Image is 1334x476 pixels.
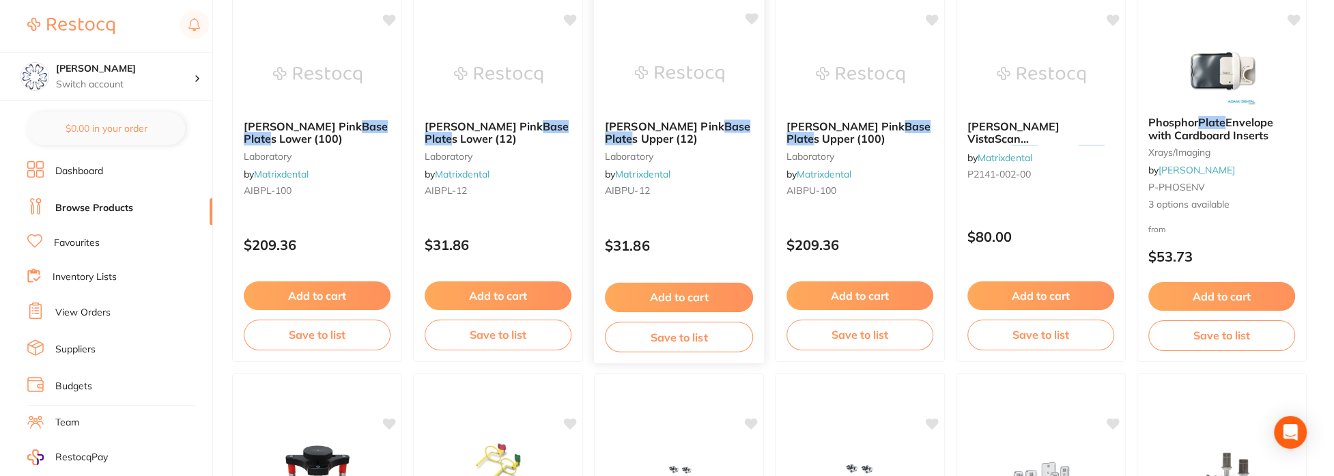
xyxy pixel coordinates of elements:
[454,41,543,109] img: AINSWORTH Pink Base Plates Lower (12)
[27,112,185,145] button: $0.00 in your order
[55,165,103,178] a: Dashboard
[1148,116,1295,141] b: Phosphor Plate Envelope with Cardboard Inserts
[905,120,931,133] em: Base
[1148,282,1295,311] button: Add to cart
[244,237,391,253] p: $209.36
[786,120,933,145] b: AINSWORTH Pink Base Plates Upper (100)
[244,320,391,350] button: Save to list
[967,229,1114,244] p: $80.00
[1148,164,1235,176] span: by
[425,320,571,350] button: Save to list
[967,152,1032,164] span: by
[634,40,724,109] img: AINSWORTH Pink Base Plates Upper (12)
[1148,320,1295,350] button: Save to list
[605,132,632,145] em: Plate
[1010,145,1038,158] em: Plate
[254,168,309,180] a: Matrixdental
[425,237,571,253] p: $31.86
[1148,249,1295,264] p: $53.73
[786,184,836,197] span: AIBPU-100
[605,184,650,197] span: AIBPU-12
[56,78,194,92] p: Switch account
[967,120,1114,145] b: Durr VistaScan Imaging Plate Storage Case
[786,237,933,253] p: $209.36
[425,168,489,180] span: by
[425,281,571,310] button: Add to cart
[55,451,108,464] span: RestocqPay
[362,120,388,133] em: Base
[425,120,571,145] b: AINSWORTH Pink Base Plates Lower (12)
[1148,115,1198,129] span: Phosphor
[543,120,569,133] em: Base
[56,62,194,76] h4: Eumundi Dental
[1198,115,1225,129] em: Plate
[55,416,79,430] a: Team
[1148,198,1295,212] span: 3 options available
[435,168,489,180] a: Matrixdental
[54,236,100,250] a: Favourites
[632,132,698,145] span: s Upper (12)
[1148,147,1295,158] small: xrays/imaging
[55,201,133,215] a: Browse Products
[605,283,753,312] button: Add to cart
[786,281,933,310] button: Add to cart
[1148,224,1166,234] span: from
[425,120,543,133] span: [PERSON_NAME] Pink
[605,120,753,145] b: AINSWORTH Pink Base Plates Upper (12)
[55,306,111,320] a: View Orders
[605,322,753,352] button: Save to list
[21,63,48,90] img: Eumundi Dental
[27,10,115,42] a: Restocq Logo
[605,150,753,161] small: laboratory
[1079,145,1105,158] em: Case
[605,168,670,180] span: by
[1148,181,1205,193] span: P-PHOSENV
[967,320,1114,350] button: Save to list
[425,151,571,162] small: laboratory
[816,41,905,109] img: AINSWORTH Pink Base Plates Upper (100)
[244,132,271,145] em: Plate
[967,281,1114,310] button: Add to cart
[55,380,92,393] a: Budgets
[967,168,1031,180] span: P2141-002-00
[425,132,452,145] em: Plate
[605,119,724,132] span: [PERSON_NAME] Pink
[55,343,96,356] a: Suppliers
[1148,115,1273,141] span: Envelope with Cardboard Inserts
[786,151,933,162] small: laboratory
[786,320,933,350] button: Save to list
[244,168,309,180] span: by
[271,132,343,145] span: s Lower (100)
[1178,37,1266,105] img: Phosphor Plate Envelope with Cardboard Inserts
[605,238,753,253] p: $31.86
[786,120,905,133] span: [PERSON_NAME] Pink
[724,119,750,132] em: Base
[978,152,1032,164] a: Matrixdental
[786,168,851,180] span: by
[244,120,362,133] span: [PERSON_NAME] Pink
[425,184,467,197] span: AIBPL-12
[27,449,44,465] img: RestocqPay
[997,41,1085,109] img: Durr VistaScan Imaging Plate Storage Case
[273,41,362,109] img: AINSWORTH Pink Base Plates Lower (100)
[786,132,814,145] em: Plate
[244,184,292,197] span: AIBPL-100
[967,120,1060,158] span: [PERSON_NAME] VistaScan Imaging
[244,120,391,145] b: AINSWORTH Pink Base Plates Lower (100)
[452,132,517,145] span: s Lower (12)
[615,168,670,180] a: Matrixdental
[27,18,115,34] img: Restocq Logo
[27,449,108,465] a: RestocqPay
[244,151,391,162] small: laboratory
[797,168,851,180] a: Matrixdental
[244,281,391,310] button: Add to cart
[1159,164,1235,176] a: [PERSON_NAME]
[53,270,117,284] a: Inventory Lists
[814,132,885,145] span: s Upper (100)
[1274,416,1307,449] div: Open Intercom Messenger
[1038,145,1079,158] span: Storage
